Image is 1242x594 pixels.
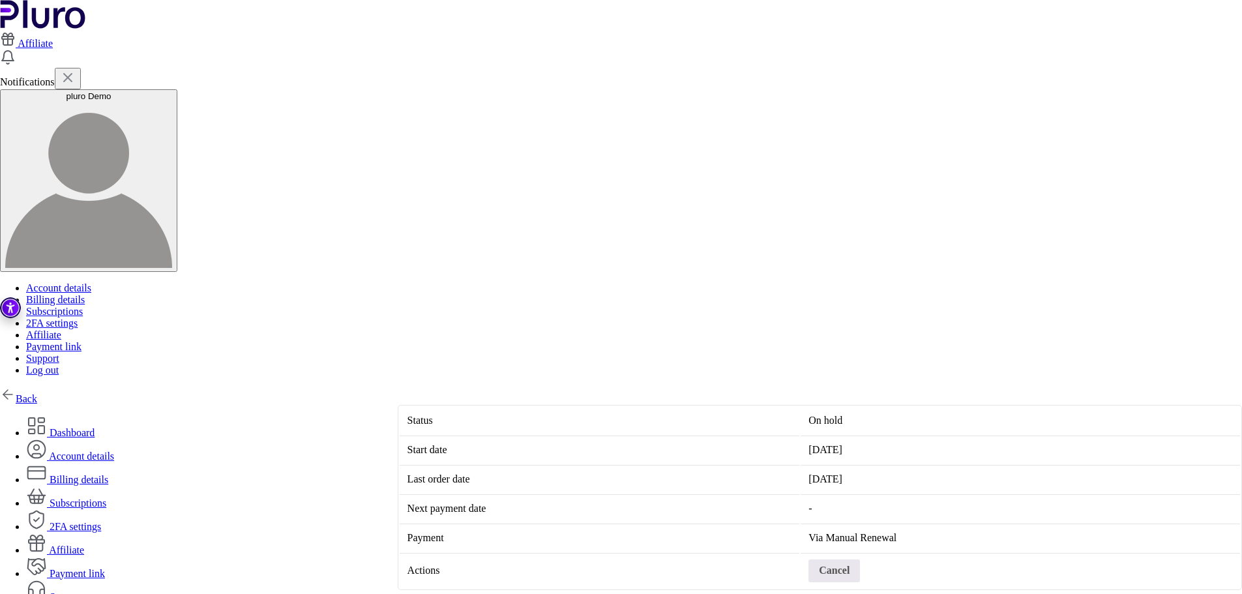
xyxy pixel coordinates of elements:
[26,329,61,340] a: Affiliate
[400,407,800,434] td: Status
[808,532,896,543] span: Via Manual Renewal
[808,559,860,583] a: Cancel
[60,70,76,85] img: x.svg
[400,524,800,552] td: Payment
[5,101,172,268] img: user avatar
[400,436,800,464] td: Start date
[26,474,108,485] a: Billing details
[400,465,800,493] td: Last order date
[801,407,1240,434] td: On hold
[26,568,105,579] a: Payment link
[26,544,84,556] a: Affiliate
[5,91,172,101] div: pluro Demo
[400,553,800,589] td: Actions
[400,494,800,522] td: Next payment date
[26,427,95,438] a: Dashboard
[26,294,85,305] a: Billing details
[801,465,1240,493] td: [DATE]
[26,282,91,293] a: Account details
[26,318,78,329] a: 2FA settings
[26,497,106,509] a: Subscriptions
[18,38,53,49] span: Affiliate
[26,451,114,462] a: Account details
[26,341,81,352] a: Payment link
[26,306,83,317] a: Subscriptions
[801,494,1240,522] td: -
[801,436,1240,464] td: [DATE]
[26,521,101,532] a: 2FA settings
[26,353,59,364] a: Support
[26,364,59,376] a: Log out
